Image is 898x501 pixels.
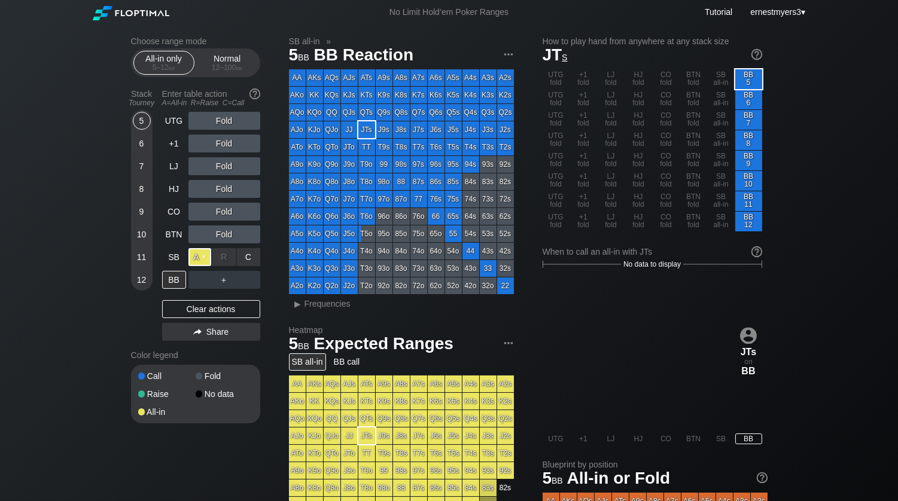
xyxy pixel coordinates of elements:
div: AQo [289,104,306,121]
div: A=All-in R=Raise C=Call [162,99,260,107]
div: 87o [393,191,410,207]
div: ▾ [747,5,806,19]
div: A4o [289,243,306,259]
div: J2o [341,277,358,294]
div: 95s [445,156,462,173]
div: K7o [306,191,323,207]
div: HJ fold [625,191,652,211]
div: A2s [497,69,514,86]
img: ellipsis.fd386fe8.svg [502,337,515,350]
span: No data to display [623,260,681,268]
div: 74s [462,191,479,207]
div: 92o [376,277,392,294]
div: J5s [445,121,462,138]
div: CO fold [653,171,680,191]
div: BB 11 [735,191,762,211]
div: A7o [289,191,306,207]
div: T9s [376,139,392,155]
div: 10 [133,225,151,243]
div: SB all-in [708,171,735,191]
div: 96s [428,156,445,173]
div: BB 5 [735,69,762,89]
div: HJ fold [625,130,652,150]
div: 43s [480,243,497,259]
div: 92s [497,156,514,173]
div: 42s [497,243,514,259]
div: T2s [497,139,514,155]
div: JTo [341,139,358,155]
div: K8s [393,87,410,103]
div: 84s [462,173,479,190]
img: ellipsis.fd386fe8.svg [502,48,515,61]
div: SB all-in [708,90,735,109]
div: Q5o [324,225,340,242]
span: ✕ [199,253,206,259]
div: Q4s [462,104,479,121]
div: Call [138,372,196,380]
div: JJ [341,121,358,138]
div: +1 [162,135,186,152]
div: J8s [393,121,410,138]
div: 82o [393,277,410,294]
div: A7s [410,69,427,86]
span: SB all-in [287,36,322,47]
div: 75s [445,191,462,207]
div: 65s [445,208,462,225]
div: QTs [358,104,375,121]
div: All-in [138,408,196,416]
div: +1 fold [570,90,597,109]
div: 86s [428,173,445,190]
div: J9s [376,121,392,138]
div: Q8s [393,104,410,121]
div: LJ fold [598,191,625,211]
div: Q3o [324,260,340,277]
div: SB all-in [708,212,735,231]
div: Fold [188,135,260,152]
div: 65o [428,225,445,242]
div: 12 [133,271,151,289]
div: +1 fold [570,171,597,191]
div: BTN fold [680,191,707,211]
div: 63s [480,208,497,225]
div: UTG [162,112,186,130]
div: CO [162,203,186,221]
div: 93o [376,260,392,277]
div: J6s [428,121,445,138]
div: KTo [306,139,323,155]
div: K8o [306,173,323,190]
div: BB 6 [735,90,762,109]
div: 88 [393,173,410,190]
div: A3s [480,69,497,86]
div: Fold [188,180,260,198]
div: J4s [462,121,479,138]
div: HJ fold [625,110,652,130]
div: 72s [497,191,514,207]
div: 73o [410,260,427,277]
div: 94s [462,156,479,173]
img: help.32db89a4.svg [756,471,769,484]
div: 77 [410,191,427,207]
div: 9 [133,203,151,221]
div: BB 9 [735,151,762,170]
div: A [188,248,212,266]
div: J6o [341,208,358,225]
div: When to call an all-in with JTs [543,247,762,256]
div: No data [196,390,253,398]
div: 64s [462,208,479,225]
div: BTN fold [680,90,707,109]
div: Fold [188,157,260,175]
div: CO fold [653,69,680,89]
div: R [212,248,236,266]
div: CO fold [653,151,680,170]
div: Q6o [324,208,340,225]
div: 83o [393,260,410,277]
span: s [562,50,567,63]
div: A5s [445,69,462,86]
div: LJ fold [598,130,625,150]
div: LJ fold [598,90,625,109]
div: 5 [133,112,151,130]
div: AKs [306,69,323,86]
div: LJ [162,157,186,175]
span: » [320,36,337,46]
div: 72o [410,277,427,294]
